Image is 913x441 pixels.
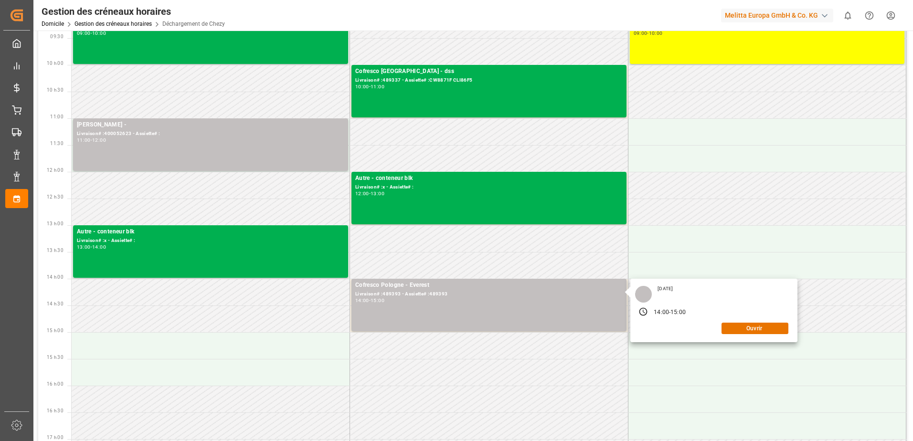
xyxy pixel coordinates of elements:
[649,31,663,35] div: 10:00
[47,435,64,440] span: 17 h 00
[42,4,225,19] div: Gestion des créneaux horaires
[77,130,344,138] div: Livraison# :400052623 - Assiette# :
[647,31,648,35] div: -
[47,194,64,199] span: 12 h 30
[369,191,371,196] div: -
[369,298,371,303] div: -
[654,308,669,317] div: 14:00
[634,31,648,35] div: 09:00
[47,408,64,413] span: 16 h 30
[371,298,384,303] div: 15:00
[47,61,64,66] span: 10 h 00
[47,301,64,306] span: 14 h 30
[50,114,64,119] span: 11:00
[725,10,818,21] font: Melitta Europa GmbH & Co. KG
[92,138,106,142] div: 12:00
[47,248,64,253] span: 13 h 30
[654,285,676,292] div: [DATE]
[355,84,369,89] div: 10:00
[669,308,670,317] div: -
[42,21,64,27] a: Domicile
[670,308,686,317] div: 15:00
[837,5,859,26] button: Afficher 0 nouvelles notifications
[47,355,64,360] span: 15 h 30
[859,5,880,26] button: Centre d’aide
[91,31,92,35] div: -
[47,221,64,226] span: 13 h 00
[74,21,152,27] a: Gestion des créneaux horaires
[92,31,106,35] div: 10:00
[91,138,92,142] div: -
[355,191,369,196] div: 12:00
[77,120,344,130] div: [PERSON_NAME] -
[91,245,92,249] div: -
[722,323,788,334] button: Ouvrir
[355,76,623,84] div: Livraison# :489337 - Assiette# :CW8871F CLI86F5
[47,274,64,280] span: 14 h 00
[77,237,344,245] div: Livraison# :x - Assiette# :
[371,84,384,89] div: 11:00
[47,87,64,93] span: 10 h 30
[50,141,64,146] span: 11:30
[77,245,91,249] div: 13:00
[47,328,64,333] span: 15 h 00
[77,138,91,142] div: 11:00
[77,227,344,237] div: Autre - conteneur blk
[47,381,64,387] span: 16 h 00
[355,183,623,191] div: Livraison# :x - Assiette# :
[77,31,91,35] div: 09:00
[92,245,106,249] div: 14:00
[371,191,384,196] div: 13:00
[50,34,64,39] span: 09:30
[355,281,623,290] div: Cofresco Pologne - Everest
[721,6,837,24] button: Melitta Europa GmbH & Co. KG
[355,174,623,183] div: Autre - conteneur blk
[355,67,623,76] div: Cofresco [GEOGRAPHIC_DATA] - dss
[47,168,64,173] span: 12 h 00
[355,290,623,298] div: Livraison# :489393 - Assiette# :489393
[355,298,369,303] div: 14:00
[369,84,371,89] div: -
